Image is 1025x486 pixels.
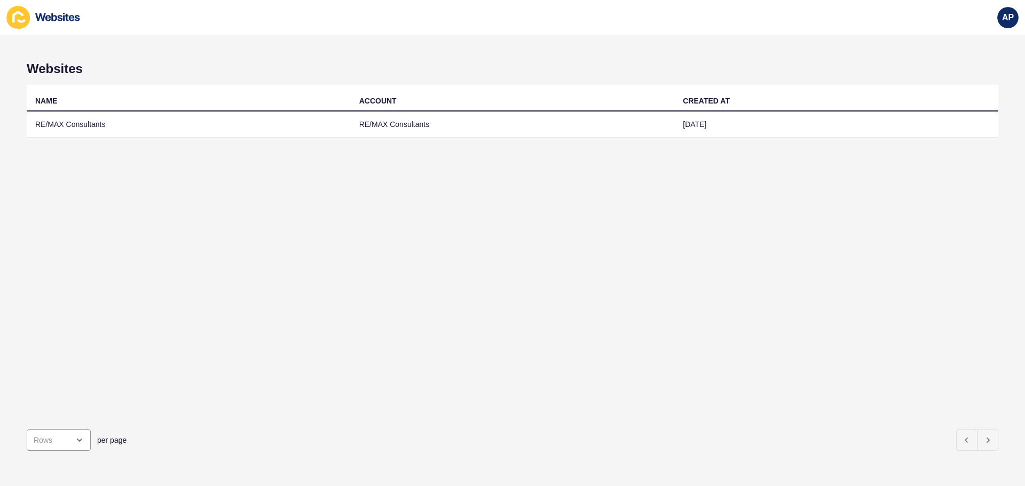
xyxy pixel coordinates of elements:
[351,111,675,138] td: RE/MAX Consultants
[1002,12,1014,23] span: AP
[27,61,998,76] h1: Websites
[683,95,730,106] div: CREATED AT
[97,435,127,445] span: per page
[35,95,57,106] div: NAME
[674,111,998,138] td: [DATE]
[27,111,351,138] td: RE/MAX Consultants
[27,429,91,451] div: open menu
[359,95,397,106] div: ACCOUNT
